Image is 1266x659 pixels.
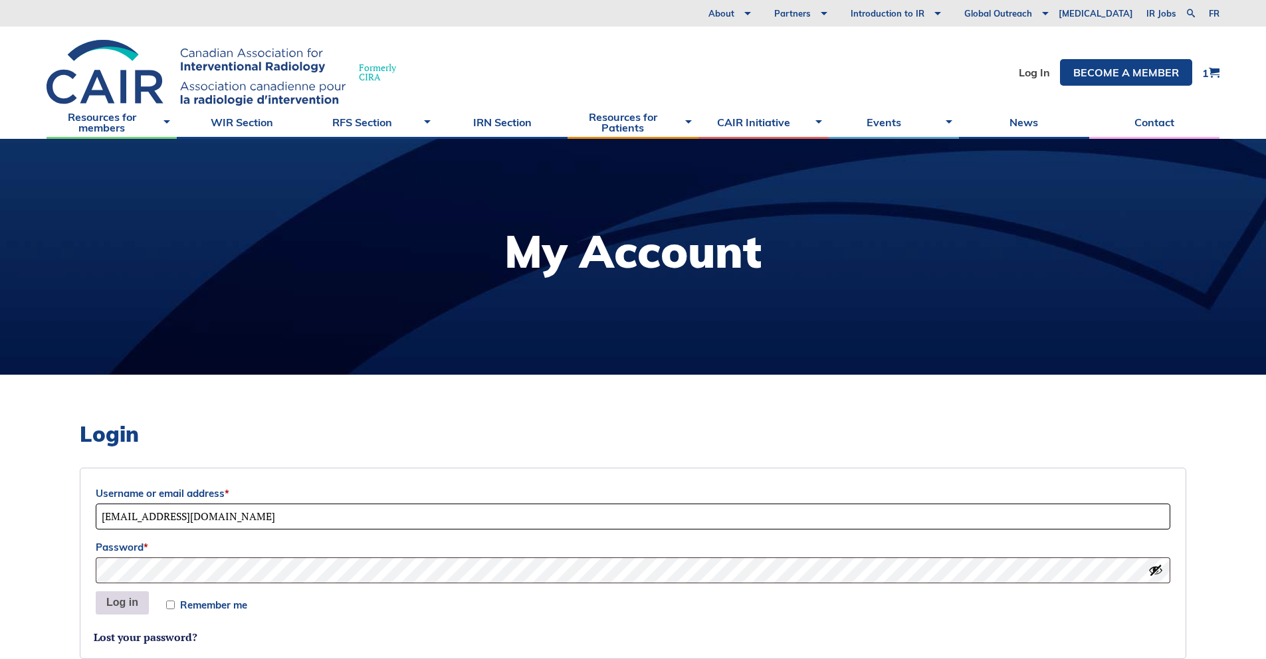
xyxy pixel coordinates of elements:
[47,40,346,106] img: CIRA
[1060,59,1192,86] a: Become a member
[47,106,177,139] a: Resources for members
[47,40,409,106] a: FormerlyCIRA
[80,421,1186,446] h2: Login
[359,63,396,82] span: Formerly CIRA
[180,600,247,610] span: Remember me
[1019,67,1050,78] a: Log In
[437,106,568,139] a: IRN Section
[1148,563,1163,577] button: Show password
[829,106,959,139] a: Events
[1089,106,1219,139] a: Contact
[698,106,829,139] a: CAIR Initiative
[307,106,437,139] a: RFS Section
[1202,67,1219,78] a: 1
[959,106,1089,139] a: News
[1209,9,1219,18] a: fr
[177,106,307,139] a: WIR Section
[568,106,698,139] a: Resources for Patients
[166,601,175,609] input: Remember me
[504,229,762,274] h1: My Account
[94,630,197,644] a: Lost your password?
[96,484,1170,504] label: Username or email address
[96,537,1170,557] label: Password
[96,591,149,615] button: Log in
